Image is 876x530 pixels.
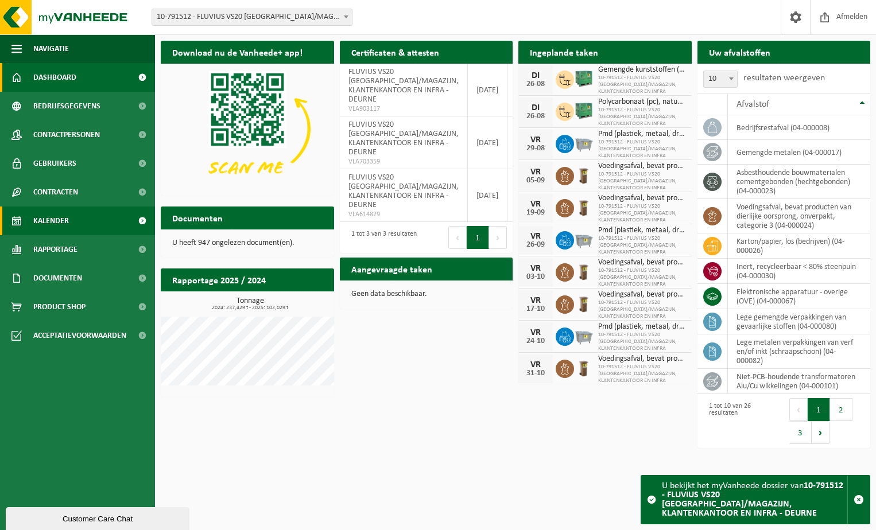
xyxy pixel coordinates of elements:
span: 10 [704,71,737,87]
div: 26-09 [524,241,547,249]
h2: Aangevraagde taken [340,258,444,280]
div: VR [524,264,547,273]
span: Pmd (plastiek, metaal, drankkartons) (bedrijven) [598,130,686,139]
div: 31-10 [524,369,547,377]
div: VR [524,328,547,337]
td: voedingsafval, bevat producten van dierlijke oorsprong, onverpakt, categorie 3 (04-000024) [728,199,871,233]
span: Voedingsafval, bevat producten van dierlijke oorsprong, onverpakt, categorie 3 [598,194,686,203]
span: 10-791512 - FLUVIUS VS20 [GEOGRAPHIC_DATA]/MAGAZIJN, KLANTENKANTOOR EN INFRA [598,332,686,352]
img: WB-0140-HPE-BN-01 [574,294,594,313]
button: Previous [448,226,467,249]
a: Bekijk rapportage [249,291,333,314]
span: FLUVIUS VS20 [GEOGRAPHIC_DATA]/MAGAZIJN, KLANTENKANTOOR EN INFRA - DEURNE [348,173,459,209]
div: 26-08 [524,112,547,120]
h2: Rapportage 2025 / 2024 [161,268,277,291]
button: 1 [808,398,830,421]
span: Navigatie [33,34,69,63]
div: 29-08 [524,145,547,153]
td: lege gemengde verpakkingen van gevaarlijke stoffen (04-000080) [728,309,871,334]
span: Gemengde kunststoffen (niet-recycleerbaar), exclusief pvc [598,65,686,75]
div: 03-10 [524,273,547,281]
span: Kalender [33,206,69,235]
h2: Uw afvalstoffen [697,41,782,63]
img: PB-HB-1400-HPE-GN-01 [574,69,594,88]
img: WB-2500-GAL-GY-01 [574,133,594,153]
button: Next [812,421,830,444]
button: Previous [789,398,808,421]
div: 1 tot 10 van 26 resultaten [703,397,778,445]
span: Product Shop [33,293,86,321]
span: Contracten [33,178,78,206]
span: 10-791512 - FLUVIUS VS20 ANTWERPEN/MAGAZIJN, KLANTENKANTOOR EN INFRA - DEURNE [152,9,352,25]
span: Bedrijfsgegevens [33,92,100,120]
span: Pmd (plastiek, metaal, drankkartons) (bedrijven) [598,322,686,332]
td: asbesthoudende bouwmaterialen cementgebonden (hechtgebonden) (04-000023) [728,165,871,199]
label: resultaten weergeven [743,73,825,83]
td: elektronische apparatuur - overige (OVE) (04-000067) [728,284,871,309]
td: bedrijfsrestafval (04-000008) [728,115,871,140]
span: Voedingsafval, bevat producten van dierlijke oorsprong, onverpakt, categorie 3 [598,162,686,171]
div: 17-10 [524,305,547,313]
div: 24-10 [524,337,547,345]
button: 3 [789,421,812,444]
span: Contactpersonen [33,120,100,149]
span: Polycarbonaat (pc), naturel [598,98,686,107]
span: Voedingsafval, bevat producten van dierlijke oorsprong, onverpakt, categorie 3 [598,354,686,364]
td: karton/papier, los (bedrijven) (04-000026) [728,233,871,259]
td: [DATE] [468,169,507,222]
span: 10-791512 - FLUVIUS VS20 [GEOGRAPHIC_DATA]/MAGAZIJN, KLANTENKANTOOR EN INFRA [598,299,686,320]
img: WB-2500-GAL-GY-01 [574,229,594,249]
span: 10-791512 - FLUVIUS VS20 [GEOGRAPHIC_DATA]/MAGAZIJN, KLANTENKANTOOR EN INFRA [598,139,686,159]
strong: 10-791512 - FLUVIUS VS20 [GEOGRAPHIC_DATA]/MAGAZIJN, KLANTENKANTOOR EN INFRA - DEURNE [662,481,843,518]
button: 1 [467,226,489,249]
h2: Ingeplande taken [518,41,610,63]
span: Gebruikers [33,149,76,178]
span: 10 [703,71,738,88]
span: VLA903117 [348,104,459,114]
button: 2 [830,398,852,421]
div: DI [524,71,547,80]
span: FLUVIUS VS20 [GEOGRAPHIC_DATA]/MAGAZIJN, KLANTENKANTOOR EN INFRA - DEURNE [348,120,459,157]
span: Voedingsafval, bevat producten van dierlijke oorsprong, onverpakt, categorie 3 [598,290,686,299]
div: VR [524,200,547,209]
span: 10-791512 - FLUVIUS VS20 [GEOGRAPHIC_DATA]/MAGAZIJN, KLANTENKANTOOR EN INFRA [598,107,686,127]
img: Download de VHEPlus App [161,64,334,193]
span: 10-791512 - FLUVIUS VS20 [GEOGRAPHIC_DATA]/MAGAZIJN, KLANTENKANTOOR EN INFRA [598,203,686,224]
span: Voedingsafval, bevat producten van dierlijke oorsprong, onverpakt, categorie 3 [598,258,686,267]
p: U heeft 947 ongelezen document(en). [172,239,323,247]
span: Acceptatievoorwaarden [33,321,126,350]
img: WB-0140-HPE-BN-01 [574,197,594,217]
td: niet-PCB-houdende transformatoren Alu/Cu wikkelingen (04-000101) [728,369,871,394]
h2: Certificaten & attesten [340,41,451,63]
span: FLUVIUS VS20 [GEOGRAPHIC_DATA]/MAGAZIJN, KLANTENKANTOOR EN INFRA - DEURNE [348,68,459,104]
div: DI [524,103,547,112]
span: VLA703359 [348,157,459,166]
span: Pmd (plastiek, metaal, drankkartons) (bedrijven) [598,226,686,235]
td: lege metalen verpakkingen van verf en/of inkt (schraapschoon) (04-000082) [728,334,871,369]
span: 10-791512 - FLUVIUS VS20 [GEOGRAPHIC_DATA]/MAGAZIJN, KLANTENKANTOOR EN INFRA [598,267,686,288]
span: 10-791512 - FLUVIUS VS20 [GEOGRAPHIC_DATA]/MAGAZIJN, KLANTENKANTOOR EN INFRA [598,75,686,95]
span: 10-791512 - FLUVIUS VS20 [GEOGRAPHIC_DATA]/MAGAZIJN, KLANTENKANTOOR EN INFRA [598,235,686,256]
h2: Documenten [161,206,234,229]
div: U bekijkt het myVanheede dossier van [662,476,847,524]
div: 1 tot 3 van 3 resultaten [346,225,417,250]
td: gemengde metalen (04-000017) [728,140,871,165]
div: 19-09 [524,209,547,217]
span: Rapportage [33,235,77,264]
h3: Tonnage [166,297,334,311]
div: VR [524,167,547,177]
div: VR [524,135,547,145]
img: WB-0140-HPE-BN-01 [574,165,594,185]
img: WB-2500-GAL-GY-01 [574,326,594,345]
span: Dashboard [33,63,76,92]
span: 2024: 237,429 t - 2025: 102,029 t [166,305,334,311]
span: Documenten [33,264,82,293]
td: [DATE] [468,116,507,169]
div: 05-09 [524,177,547,185]
span: Afvalstof [737,100,769,109]
img: WB-0140-HPE-BN-01 [574,262,594,281]
h2: Download nu de Vanheede+ app! [161,41,314,63]
span: 10-791512 - FLUVIUS VS20 ANTWERPEN/MAGAZIJN, KLANTENKANTOOR EN INFRA - DEURNE [152,9,352,26]
button: Next [489,226,507,249]
span: 10-791512 - FLUVIUS VS20 [GEOGRAPHIC_DATA]/MAGAZIJN, KLANTENKANTOOR EN INFRA [598,171,686,192]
